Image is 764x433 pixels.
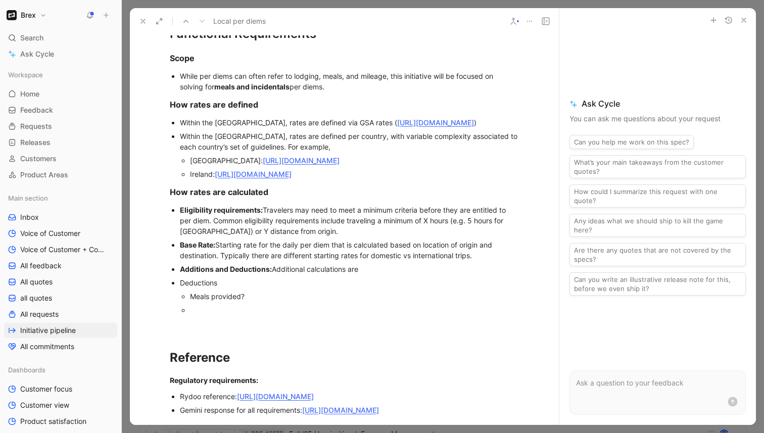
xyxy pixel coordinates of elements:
div: Within the [GEOGRAPHIC_DATA], rates are defined per country, with variable complexity associated ... [180,131,519,152]
strong: Additions and Deductions: [180,265,272,273]
div: Rydoo reference: [180,391,519,402]
span: Voice of Customer [20,228,80,238]
span: Customers [20,154,57,164]
span: Inbox [20,212,39,222]
button: What’s your main takeaways from the customer quotes? [569,155,746,178]
span: Search [20,32,43,44]
a: [URL][DOMAIN_NAME] [302,406,379,414]
strong: Regulatory requirements: [170,376,258,384]
a: Customers [4,151,117,166]
strong: How rates are calculated [170,187,268,197]
p: You can ask me questions about your request [569,113,746,125]
a: All requests [4,307,117,322]
a: Inbox [4,210,117,225]
div: Deductions [180,277,519,288]
div: Gemini response for all requirements: [180,405,519,415]
span: Feedback [20,105,53,115]
div: Starting rate for the daily per diem that is calculated based on location of origin and destinati... [180,239,519,261]
span: Local per diems [213,15,266,27]
a: Voice of Customer + Commercial NRR Feedback [4,242,117,257]
a: Customer focus [4,381,117,397]
strong: Eligibility requirements: [180,206,263,214]
strong: Base Rate: [180,240,215,249]
button: Any ideas what we should ship to kill the game here? [569,214,746,237]
a: All quotes [4,274,117,290]
span: Home [20,89,39,99]
span: All requests [20,309,59,319]
a: All feedback [4,258,117,273]
div: Ireland: [190,169,519,179]
span: Ask Cycle [569,98,746,110]
a: Initiative pipeline [4,323,117,338]
span: Dashboards [8,365,45,375]
button: Can you write an illustrative release note for this, before we even ship it? [569,272,746,296]
span: Requests [20,121,52,131]
button: Can you help me work on this spec? [569,135,694,149]
a: Home [4,86,117,102]
div: Main sectionInboxVoice of CustomerVoice of Customer + Commercial NRR FeedbackAll feedbackAll quot... [4,190,117,354]
span: All feedback [20,261,62,271]
a: Product satisfaction [4,414,117,429]
a: [URL][DOMAIN_NAME] [215,170,292,178]
img: Brex [7,10,17,20]
a: Feedback [4,103,117,118]
div: While per diems can often refer to lodging, meals, and mileage, this initiative will be focused o... [180,71,519,92]
span: all quotes [20,293,52,303]
span: All quotes [20,277,53,287]
a: Requests [4,119,117,134]
a: [URL][DOMAIN_NAME] [263,156,340,165]
strong: meals and incidentals [214,82,290,91]
span: Initiative pipeline [20,325,76,335]
span: Customer focus [20,384,72,394]
a: All commitments [4,339,117,354]
span: Product satisfaction [20,416,86,426]
a: [URL][DOMAIN_NAME] [397,118,474,127]
span: Main section [8,193,48,203]
a: all quotes [4,291,117,306]
span: Product Areas [20,170,68,180]
strong: Reference [170,350,230,365]
div: Within the [GEOGRAPHIC_DATA], rates are defined via GSA rates ( ) [180,117,519,128]
span: All commitments [20,342,74,352]
button: How could I summarize this request with one quote? [569,184,746,208]
div: Dashboards [4,362,117,377]
div: Main section [4,190,117,206]
span: Ask Cycle [20,48,54,60]
h1: Brex [21,11,36,20]
span: Workspace [8,70,43,80]
a: Releases [4,135,117,150]
div: Travelers may need to meet a minimum criteria before they are entitled to per diem. Common eligib... [180,205,519,236]
span: Customer view [20,400,69,410]
a: Customer view [4,398,117,413]
a: Product Areas [4,167,117,182]
div: Additional calculations are [180,264,519,274]
div: Meals provided? [190,291,519,302]
span: Voice of Customer + Commercial NRR Feedback [20,245,108,255]
div: [GEOGRAPHIC_DATA]: [190,155,519,166]
a: [URL][DOMAIN_NAME] [237,392,314,401]
a: Voice of Customer [4,226,117,241]
a: Ask Cycle [4,46,117,62]
strong: How rates are defined [170,100,258,110]
button: BrexBrex [4,8,49,22]
div: Search [4,30,117,45]
span: Releases [20,137,51,148]
strong: Scope [170,53,195,63]
div: Workspace [4,67,117,82]
button: Are there any quotes that are not covered by the specs? [569,243,746,266]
